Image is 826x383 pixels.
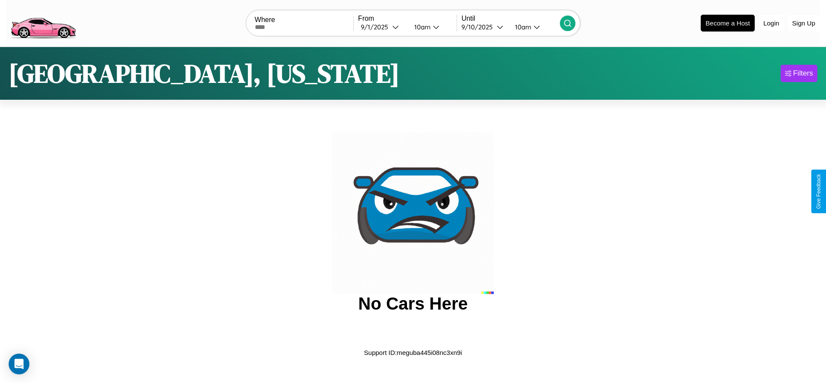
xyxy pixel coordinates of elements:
div: 10am [511,23,534,31]
button: Become a Host [701,15,755,32]
img: logo [6,4,79,41]
div: 10am [410,23,433,31]
label: Where [255,16,353,24]
div: 9 / 10 / 2025 [461,23,497,31]
button: Sign Up [788,15,820,31]
button: Login [759,15,784,31]
div: Give Feedback [816,174,822,209]
button: 10am [508,22,560,32]
button: Filters [781,65,817,82]
div: Open Intercom Messenger [9,354,29,374]
h2: No Cars Here [358,294,467,313]
button: 9/1/2025 [358,22,407,32]
label: Until [461,15,560,22]
div: 9 / 1 / 2025 [361,23,392,31]
div: Filters [793,69,813,78]
h1: [GEOGRAPHIC_DATA], [US_STATE] [9,56,400,91]
p: Support ID: meguba445i08nc3xn9i [364,347,462,358]
button: 10am [407,22,457,32]
img: car [332,133,494,294]
label: From [358,15,457,22]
